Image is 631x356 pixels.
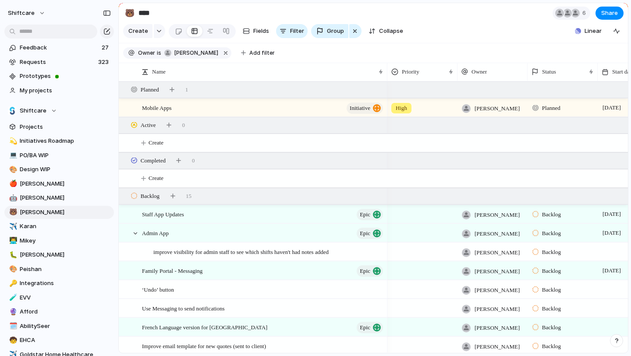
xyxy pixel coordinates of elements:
div: 🔮 [9,307,15,317]
span: Backlog [542,248,561,257]
span: [PERSON_NAME] [475,104,520,113]
span: Create [128,27,148,35]
button: Epic [357,322,383,333]
div: 🍎 [9,179,15,189]
span: Group [327,27,344,35]
span: 0 [182,121,185,130]
span: French Language version for [GEOGRAPHIC_DATA] [142,322,267,332]
div: 🤖[PERSON_NAME] [4,191,114,204]
span: Admin App [142,228,169,238]
div: 🗓️ [9,321,15,331]
span: AbilitySeer [20,322,111,331]
span: [PERSON_NAME] [20,250,111,259]
a: 🐛[PERSON_NAME] [4,248,114,261]
button: 🍎 [8,180,17,188]
span: 323 [98,58,110,67]
a: My projects [4,84,114,97]
button: 🐻 [123,6,137,20]
button: Add filter [236,47,280,59]
button: 🔑 [8,279,17,288]
button: 🐛 [8,250,17,259]
div: 🐻 [9,207,15,217]
span: Karan [20,222,111,231]
span: improve visibility for admin staff to see which shifts haven't had notes added [153,247,329,257]
span: Active [141,121,156,130]
button: shiftcare [4,6,50,20]
a: 🧪EVV [4,291,114,304]
a: Requests323 [4,56,114,69]
a: Projects [4,120,114,134]
span: [PERSON_NAME] [174,49,218,57]
span: Filter [290,27,304,35]
span: Planned [542,104,560,113]
span: Projects [20,123,111,131]
button: Shiftcare [4,104,114,117]
a: 🔑Integrations [4,277,114,290]
span: Priority [402,67,419,76]
div: 💻 [9,150,15,160]
span: initiative [350,102,370,114]
a: 🧒EHCA [4,334,114,347]
button: 🧪 [8,293,17,302]
span: EVV [20,293,111,302]
span: Share [601,9,618,18]
span: [PERSON_NAME] [475,267,520,276]
div: 👨‍💻Mikey [4,234,114,247]
span: Integrations [20,279,111,288]
span: PO/BA WIP [20,151,111,160]
div: 🐛 [9,250,15,260]
button: 🐻 [8,208,17,217]
span: Design WIP [20,165,111,174]
span: [DATE] [600,265,623,276]
span: Backlog [542,323,561,332]
div: 🐻 [125,7,135,19]
button: initiative [347,102,383,114]
button: 👨‍💻 [8,236,17,245]
a: 💫Initiatives Roadmap [4,134,114,148]
span: Mobile Apps [142,102,172,113]
span: Initiatives Roadmap [20,137,111,145]
span: Backlog [542,210,561,219]
div: 🎨 [9,165,15,175]
span: Family Portal - Messaging [142,265,202,275]
button: Filter [276,24,308,38]
button: ✈️ [8,222,17,231]
span: 27 [102,43,110,52]
button: 💫 [8,137,17,145]
button: Epic [357,209,383,220]
span: Improve email template for new quotes (sent to client) [142,341,266,351]
span: [PERSON_NAME] [20,180,111,188]
a: 🎨Peishan [4,263,114,276]
span: [DATE] [600,102,623,113]
span: Name [152,67,166,76]
div: 🎨 [9,264,15,274]
span: is [157,49,161,57]
span: [PERSON_NAME] [20,208,111,217]
button: 🔮 [8,307,17,316]
span: Prototypes [20,72,111,81]
button: 🎨 [8,265,17,274]
span: Create [149,174,163,183]
button: Epic [357,228,383,239]
span: shiftcare [8,9,35,18]
a: 💻PO/BA WIP [4,149,114,162]
span: [PERSON_NAME] [475,305,520,314]
div: ✈️Karan [4,220,114,233]
span: Backlog [141,192,160,201]
div: 👨‍💻 [9,236,15,246]
div: 💫 [9,136,15,146]
span: 15 [186,192,191,201]
div: 🧪 [9,293,15,303]
span: Collapse [379,27,403,35]
span: [PERSON_NAME] [475,248,520,257]
button: 🎨 [8,165,17,174]
span: Mikey [20,236,111,245]
span: Completed [141,156,166,165]
a: 🍎[PERSON_NAME] [4,177,114,190]
a: 🗓️AbilitySeer [4,320,114,333]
